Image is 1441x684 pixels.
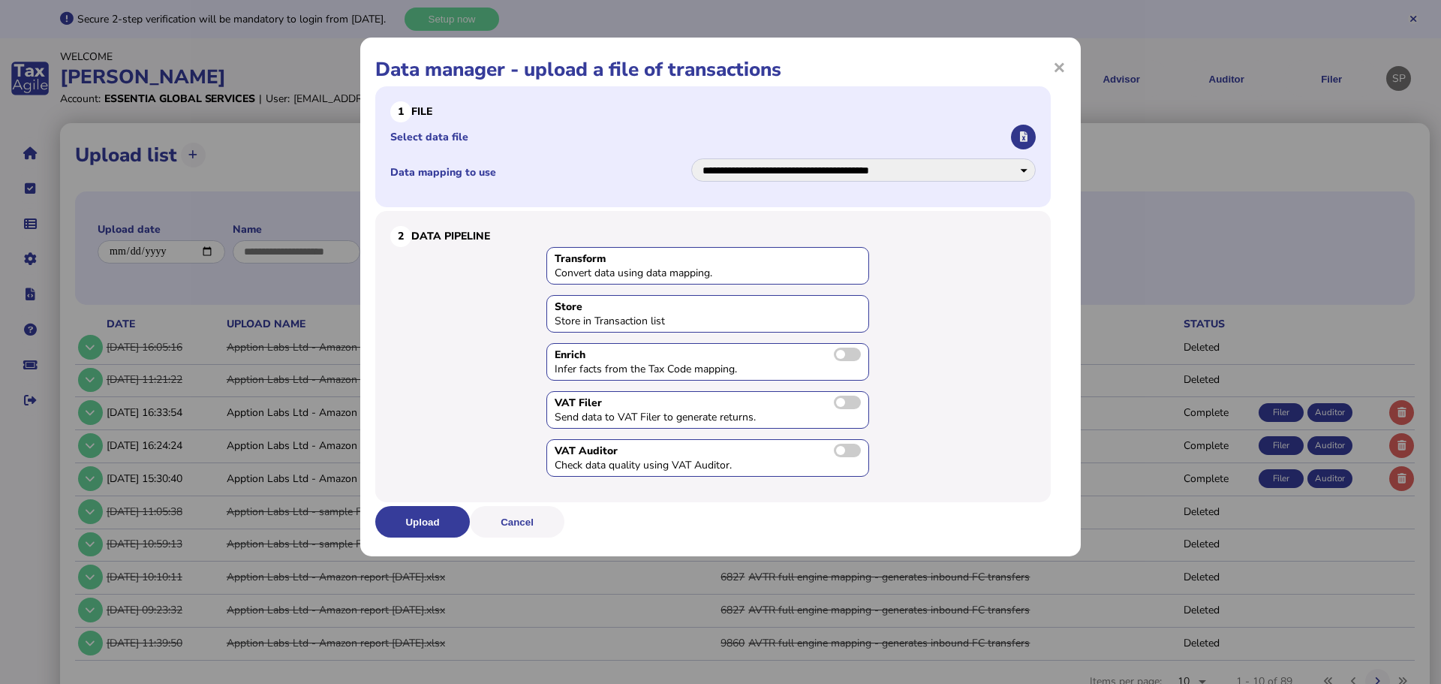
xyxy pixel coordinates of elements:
label: Send transactions to VAT Auditor [834,444,861,457]
div: 1 [390,101,411,122]
h3: File [390,101,1036,122]
div: Toggle to send data to VAT Auditor [546,439,869,477]
button: Upload [375,506,470,538]
div: 2 [390,226,411,247]
span: × [1053,53,1066,81]
button: Cancel [470,506,564,538]
div: Convert data using data mapping. [555,266,780,280]
label: Data mapping to use [390,165,690,179]
div: Store [555,300,861,314]
button: Select an Excel file to upload [1011,125,1036,149]
label: Send transactions to VAT Filer [834,396,861,409]
div: Infer facts from the Tax Code mapping. [555,362,780,376]
div: VAT Filer [555,396,861,410]
div: Enrich [555,348,861,362]
label: Select data file [390,130,1009,144]
div: Store in Transaction list [555,314,780,328]
div: Check data quality using VAT Auditor. [555,458,780,472]
div: Toggle to send data to VAT Filer [546,391,869,429]
label: Toggle to enable data enrichment [834,348,861,361]
h1: Data manager - upload a file of transactions [375,56,1066,83]
div: VAT Auditor [555,444,861,458]
div: Transform [555,252,861,266]
div: Send data to VAT Filer to generate returns. [555,410,780,424]
h3: Data Pipeline [390,226,1036,247]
